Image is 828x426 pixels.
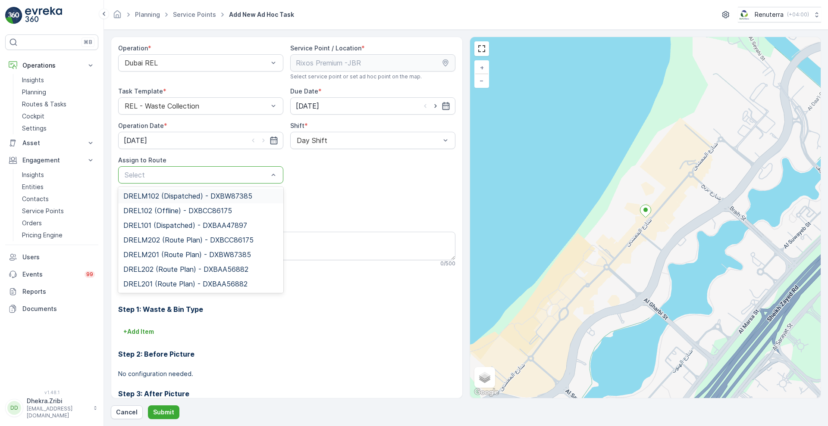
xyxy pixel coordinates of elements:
a: Planning [135,11,160,18]
a: Entities [19,181,98,193]
img: Google [472,387,501,398]
button: Operations [5,57,98,74]
a: Layers [475,368,494,387]
a: Planning [19,86,98,98]
a: Service Points [19,205,98,217]
span: DRELM201 (Route Plan) - DXBW87385 [123,251,251,258]
a: Open this area in Google Maps (opens a new window) [472,387,501,398]
span: Select service point or set ad hoc point on the map. [290,73,422,80]
label: Service Point / Location [290,44,361,52]
div: DD [7,401,21,415]
p: Operations [22,61,81,70]
p: Select [125,170,268,180]
button: Asset [5,134,98,152]
button: DDDhekra.Zribi[EMAIL_ADDRESS][DOMAIN_NAME] [5,397,98,419]
button: Engagement [5,152,98,169]
p: ⌘B [84,39,92,46]
span: DRELM202 (Route Plan) - DXBCC86175 [123,236,254,244]
p: Cockpit [22,112,44,121]
h2: Task Template Configuration [118,281,455,294]
a: Reports [5,283,98,300]
p: 0 / 500 [440,260,455,267]
input: Rixos Premium -JBR [290,54,455,72]
span: DREL101 (Dispatched) - DXBAA47897 [123,221,247,229]
button: +Add Item [118,325,159,339]
p: Settings [22,124,47,133]
h3: Step 3: After Picture [118,389,455,399]
p: Dhekra.Zribi [27,397,89,405]
p: Pricing Engine [22,231,63,239]
h3: Step 2: Before Picture [118,349,455,359]
span: DREL202 (Route Plan) - DXBAA56882 [123,265,248,273]
p: Routes & Tasks [22,100,66,109]
a: Documents [5,300,98,317]
input: dd/mm/yyyy [118,132,283,149]
label: Due Date [290,87,318,95]
button: Renuterra(+04:00) [738,7,821,22]
p: Service Points [22,207,64,215]
p: Contacts [22,195,49,203]
input: dd/mm/yyyy [290,97,455,115]
p: Entities [22,183,44,191]
a: Settings [19,122,98,134]
a: Pricing Engine [19,229,98,241]
label: Operation [118,44,148,52]
button: Cancel [111,405,143,419]
a: Events99 [5,266,98,283]
p: Insights [22,171,44,179]
span: v 1.48.1 [5,390,98,395]
p: Engagement [22,156,81,165]
p: ( +04:00 ) [787,11,809,18]
p: [EMAIL_ADDRESS][DOMAIN_NAME] [27,405,89,419]
img: logo [5,7,22,24]
label: Assign to Route [118,156,166,164]
span: − [480,77,484,84]
a: Homepage [113,13,122,20]
span: DREL102 (Offline) - DXBCC86175 [123,207,232,215]
a: Service Points [173,11,216,18]
button: Submit [148,405,179,419]
label: Operation Date [118,122,164,129]
p: + Add Item [123,327,154,336]
span: + [480,64,484,71]
a: Insights [19,74,98,86]
p: Submit [153,408,174,417]
p: Planning [22,88,46,96]
a: Contacts [19,193,98,205]
a: Routes & Tasks [19,98,98,110]
a: Users [5,249,98,266]
a: Cockpit [19,110,98,122]
a: View Fullscreen [475,42,488,55]
p: Insights [22,76,44,84]
p: Cancel [116,408,138,417]
span: Add New Ad Hoc Task [227,10,296,19]
label: Shift [290,122,304,129]
p: Asset [22,139,81,147]
span: DRELM102 (Dispatched) - DXBW87385 [123,192,252,200]
p: 99 [86,271,93,278]
label: Task Template [118,87,163,95]
a: Zoom Out [475,74,488,87]
a: Insights [19,169,98,181]
p: Documents [22,305,95,313]
p: Orders [22,219,42,227]
h3: Step 1: Waste & Bin Type [118,304,455,314]
p: Renuterra [755,10,784,19]
p: No configuration needed. [118,370,455,378]
a: Orders [19,217,98,229]
p: Users [22,253,95,261]
a: Zoom In [475,61,488,74]
p: Events [22,270,79,279]
p: Reports [22,287,95,296]
img: logo_light-DOdMpM7g.png [25,7,62,24]
img: Screenshot_2024-07-26_at_13.33.01.png [738,10,751,19]
span: DREL201 (Route Plan) - DXBAA56882 [123,280,248,288]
